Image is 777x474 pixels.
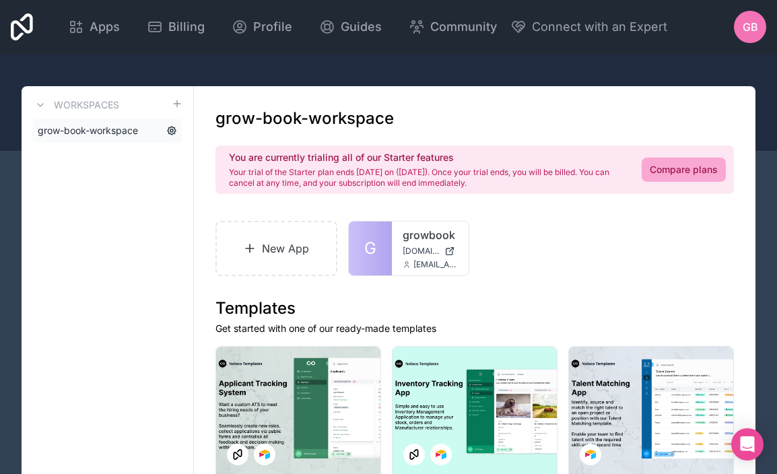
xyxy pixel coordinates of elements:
[32,97,119,113] a: Workspaces
[229,167,626,189] p: Your trial of the Starter plan ends [DATE] on ([DATE]). Once your trial ends, you will be billed....
[413,259,459,270] span: [EMAIL_ADDRESS][DOMAIN_NAME]
[403,246,440,257] span: [DOMAIN_NAME]
[221,12,303,42] a: Profile
[168,18,205,36] span: Billing
[510,18,667,36] button: Connect with an Expert
[403,246,459,257] a: [DOMAIN_NAME]
[90,18,120,36] span: Apps
[215,298,734,319] h1: Templates
[215,221,337,276] a: New App
[136,12,215,42] a: Billing
[364,238,376,259] span: G
[436,449,446,460] img: Airtable Logo
[743,19,758,35] span: GB
[430,18,497,36] span: Community
[215,108,394,129] h1: grow-book-workspace
[731,428,764,461] div: Open Intercom Messenger
[403,227,459,243] a: growbook
[38,124,138,137] span: grow-book-workspace
[642,158,726,182] a: Compare plans
[585,449,596,460] img: Airtable Logo
[259,449,270,460] img: Airtable Logo
[349,222,392,275] a: G
[32,118,182,143] a: grow-book-workspace
[398,12,508,42] a: Community
[341,18,382,36] span: Guides
[57,12,131,42] a: Apps
[229,151,626,164] h2: You are currently trialing all of our Starter features
[253,18,292,36] span: Profile
[532,18,667,36] span: Connect with an Expert
[308,12,393,42] a: Guides
[54,98,119,112] h3: Workspaces
[215,322,734,335] p: Get started with one of our ready-made templates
